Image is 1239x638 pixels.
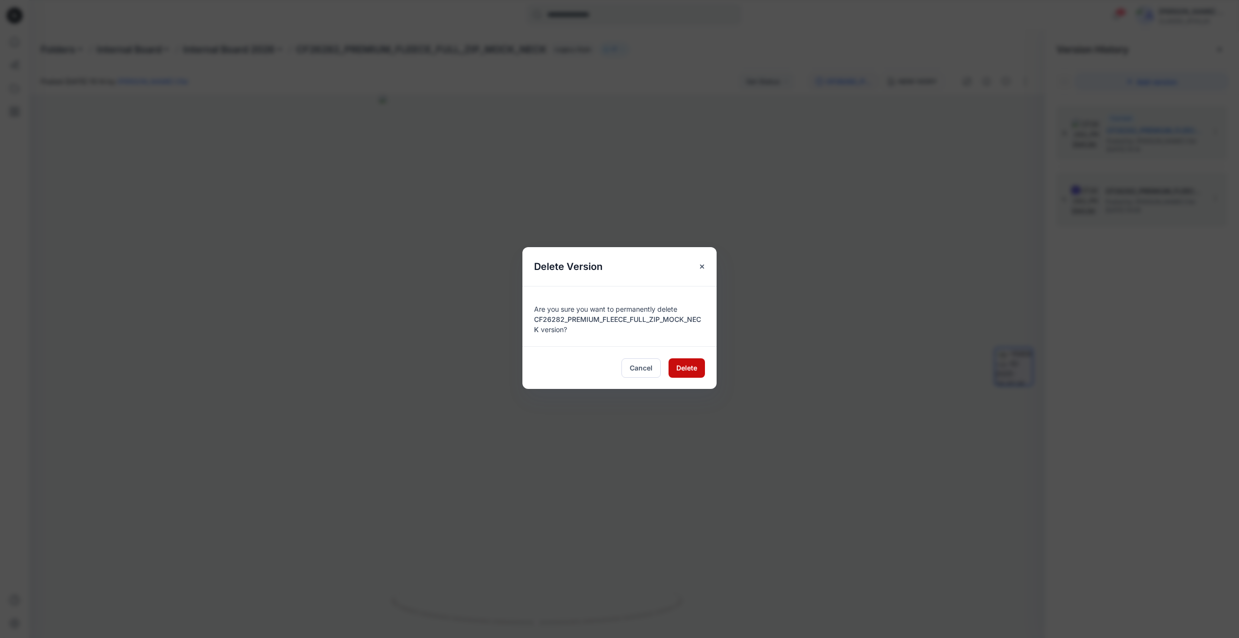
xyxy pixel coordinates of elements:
[693,258,711,275] button: Close
[534,315,701,334] span: CF26282_PREMIUM_FLEECE_FULL_ZIP_MOCK_NECK
[522,247,614,286] h5: Delete Version
[534,298,705,335] div: Are you sure you want to permanently delete version?
[630,363,653,373] span: Cancel
[621,358,661,378] button: Cancel
[669,358,705,378] button: Delete
[676,363,697,373] span: Delete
